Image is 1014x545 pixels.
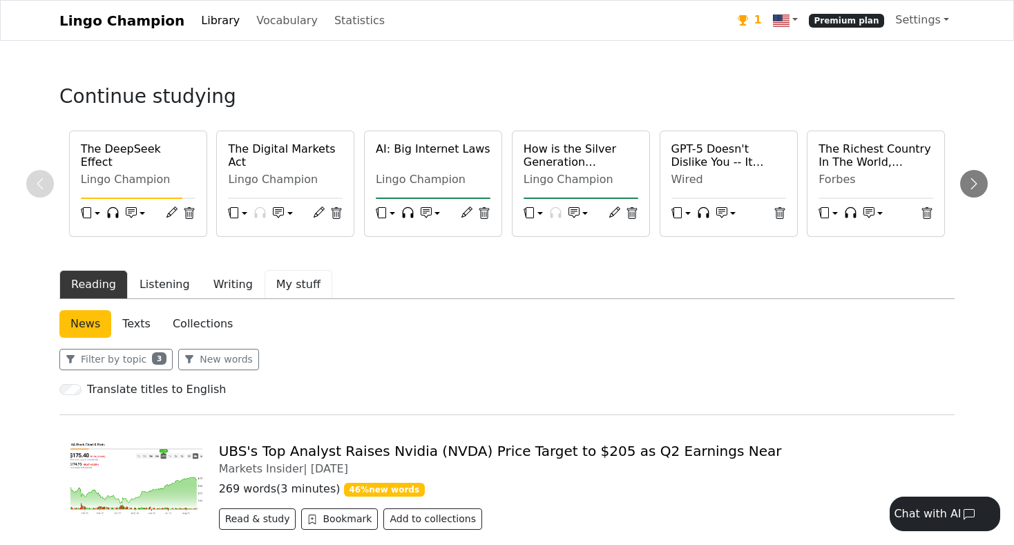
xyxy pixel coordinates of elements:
[819,173,933,187] div: Forbes
[59,85,543,108] h3: Continue studying
[195,7,245,35] a: Library
[152,352,166,365] span: 3
[732,6,767,35] a: 1
[819,142,933,169] a: The Richest Country In The World, According To The Economist Rich List
[376,142,490,155] a: AI: Big Internet Laws
[671,173,786,187] div: Wired
[219,508,296,530] button: Read & study
[329,7,390,35] a: Statistics
[128,270,202,299] button: Listening
[81,142,195,169] a: The DeepSeek Effect
[809,14,885,28] span: Premium plan
[890,497,1000,531] button: Chat with AI
[202,270,265,299] button: Writing
[265,270,332,299] button: My stuff
[890,6,955,34] a: Settings
[376,173,490,187] div: Lingo Champion
[219,443,782,459] a: UBS's Top Analyst Raises Nvidia (NVDA) Price Target to $205 as Q2 Earnings Near
[524,142,638,169] a: How is the Silver Generation changing the modern market?
[671,142,786,169] a: GPT-5 Doesn't Dislike You -- It Might Just Need a Benchmark for Emotional Intelligence
[162,310,244,338] a: Collections
[219,462,944,475] div: Markets Insider |
[219,515,302,528] a: Read & study
[219,481,944,497] p: 269 words ( 3 minutes )
[524,173,638,187] div: Lingo Champion
[59,310,111,338] a: News
[754,12,761,28] span: 1
[803,6,890,35] a: Premium plan
[773,12,790,29] img: us.svg
[59,7,184,35] a: Lingo Champion
[228,142,343,169] a: The Digital Markets Act
[178,349,259,370] button: New words
[87,383,226,396] h6: Translate titles to English
[70,443,202,517] img: image-1502.png
[228,173,343,187] div: Lingo Champion
[251,7,323,35] a: Vocabulary
[81,173,195,187] div: Lingo Champion
[111,310,162,338] a: Texts
[59,270,128,299] button: Reading
[59,349,173,370] button: Filter by topic3
[383,508,482,530] button: Add to collections
[311,462,348,475] span: [DATE]
[894,506,961,522] div: Chat with AI
[344,483,425,497] span: 46 % new words
[301,508,378,530] button: Bookmark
